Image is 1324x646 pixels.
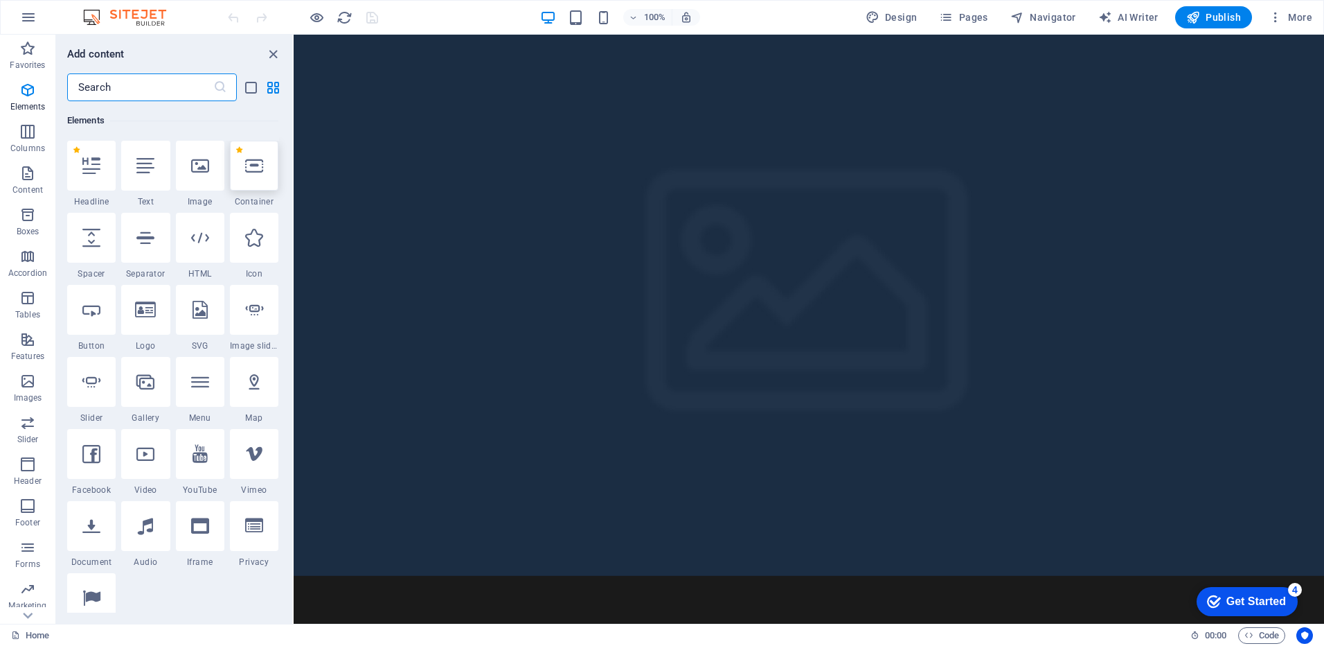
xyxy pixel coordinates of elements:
span: Video [121,484,170,496]
div: Audio [121,501,170,568]
span: Separator [121,268,170,279]
div: Icon [230,213,278,279]
span: Document [67,557,116,568]
span: SVG [176,340,224,351]
h6: Add content [67,46,125,62]
i: Reload page [337,10,352,26]
button: Navigator [1005,6,1082,28]
button: Pages [933,6,993,28]
span: Facebook [67,484,116,496]
p: Content [12,184,43,195]
span: HTML [176,268,224,279]
button: Click here to leave preview mode and continue editing [308,9,325,26]
button: Usercentrics [1296,627,1313,644]
p: Slider [17,434,39,445]
span: Remove from favorites [235,146,243,154]
button: grid-view [265,79,281,96]
span: Audio [121,557,170,568]
button: reload [336,9,352,26]
div: Iframe [176,501,224,568]
span: Text [121,196,170,207]
h6: Elements [67,112,278,129]
div: Image [176,141,224,207]
span: Gallery [121,412,170,424]
p: Favorites [10,60,45,71]
p: Marketing [8,600,46,611]
button: More [1263,6,1318,28]
span: Publish [1186,10,1241,24]
span: Remove from favorites [73,146,80,154]
p: Accordion [8,268,47,279]
div: Slider [67,357,116,424]
div: Spacer [67,213,116,279]
div: Get Started [41,15,100,28]
span: Image slider [230,340,278,351]
div: Design (Ctrl+Alt+Y) [860,6,923,28]
input: Search [67,73,213,101]
i: On resize automatically adjust zoom level to fit chosen device. [680,11,692,24]
span: Spacer [67,268,116,279]
span: Icon [230,268,278,279]
button: close panel [265,46,281,62]
div: Headline [67,141,116,207]
button: AI Writer [1093,6,1164,28]
h6: 100% [644,9,666,26]
div: Privacy [230,501,278,568]
span: Iframe [176,557,224,568]
div: YouTube [176,429,224,496]
button: 100% [623,9,672,26]
p: Columns [10,143,45,154]
span: YouTube [176,484,224,496]
div: 4 [102,3,116,17]
p: Boxes [17,226,39,237]
button: Code [1238,627,1285,644]
h6: Session time [1190,627,1227,644]
a: Click to cancel selection. Double-click to open Pages [11,627,49,644]
p: Features [11,351,44,362]
div: SVG [176,285,224,351]
p: Forms [15,559,40,570]
span: Privacy [230,557,278,568]
div: Logo [121,285,170,351]
img: Editor Logo [80,9,184,26]
span: 00 00 [1205,627,1226,644]
span: Image [176,196,224,207]
div: Vimeo [230,429,278,496]
div: Gallery [121,357,170,424]
span: Logo [121,340,170,351]
span: Map [230,412,278,424]
p: Images [14,392,42,403]
p: Footer [15,517,40,528]
button: Publish [1175,6,1252,28]
button: Design [860,6,923,28]
button: list-view [242,79,259,96]
div: Text [121,141,170,207]
p: Header [14,475,42,487]
div: Document [67,501,116,568]
span: More [1269,10,1312,24]
div: Facebook [67,429,116,496]
span: : [1215,630,1217,640]
div: Map [230,357,278,424]
span: Vimeo [230,484,278,496]
span: Container [230,196,278,207]
div: HTML [176,213,224,279]
p: Elements [10,101,46,112]
div: Menu [176,357,224,424]
span: Button [67,340,116,351]
span: Code [1244,627,1279,644]
div: Button [67,285,116,351]
p: Tables [15,309,40,320]
span: Slider [67,412,116,424]
div: Separator [121,213,170,279]
span: Menu [176,412,224,424]
span: AI Writer [1098,10,1158,24]
span: Headline [67,196,116,207]
div: Image slider [230,285,278,351]
div: Get Started 4 items remaining, 20% complete [11,7,112,36]
div: Video [121,429,170,496]
span: Navigator [1010,10,1076,24]
span: Design [866,10,918,24]
div: Container [230,141,278,207]
span: Pages [939,10,987,24]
